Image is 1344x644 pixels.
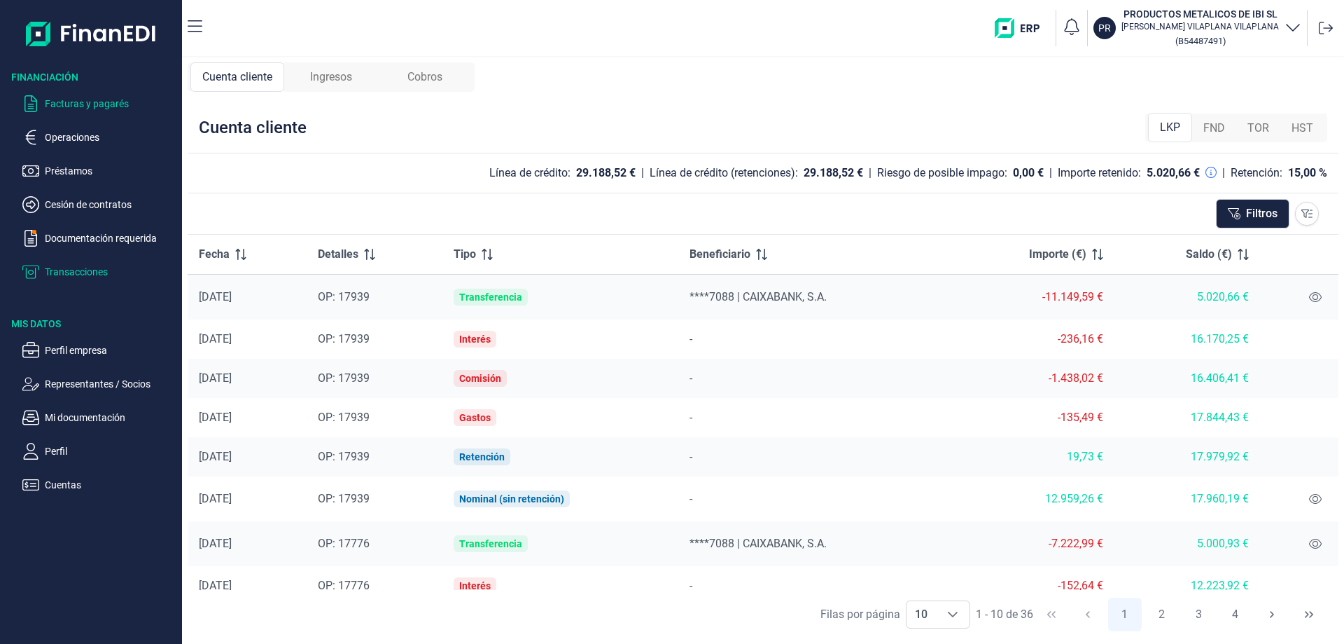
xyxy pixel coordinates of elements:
[1126,492,1249,506] div: 17.960,19 €
[459,580,491,591] div: Interés
[689,450,692,463] span: -
[689,246,750,263] span: Beneficiario
[22,196,176,213] button: Cesión de contratos
[1071,598,1105,631] button: Previous Page
[1292,598,1326,631] button: Last Page
[45,263,176,280] p: Transacciones
[199,492,295,506] div: [DATE]
[459,538,522,549] div: Transferencia
[459,412,491,423] div: Gastos
[1126,579,1249,593] div: 12.223,92 €
[689,332,692,345] span: -
[199,246,230,263] span: Fecha
[22,263,176,280] button: Transacciones
[1255,598,1289,631] button: Next Page
[1288,166,1327,180] div: 15,00 %
[1035,598,1068,631] button: First Page
[22,477,176,493] button: Cuentas
[961,411,1103,425] div: -135,49 €
[804,166,863,180] div: 29.188,52 €
[1147,166,1200,180] div: 5.020,66 €
[45,196,176,213] p: Cesión de contratos
[1231,166,1282,180] div: Retención:
[995,18,1050,38] img: erp
[489,166,570,180] div: Línea de crédito:
[45,376,176,392] p: Representantes / Socios
[1126,537,1249,551] div: 5.000,93 €
[318,246,358,263] span: Detalles
[22,342,176,359] button: Perfil empresa
[378,62,472,92] div: Cobros
[199,332,295,346] div: [DATE]
[1049,165,1052,181] div: |
[961,492,1103,506] div: 12.959,26 €
[199,579,295,593] div: [DATE]
[1126,371,1249,385] div: 16.406,41 €
[1126,411,1249,425] div: 17.844,43 €
[45,409,176,426] p: Mi documentación
[936,601,969,628] div: Choose
[318,579,370,592] span: OP: 17776
[199,411,295,425] div: [DATE]
[1186,246,1232,263] span: Saldo (€)
[869,165,871,181] div: |
[45,342,176,359] p: Perfil empresa
[1093,7,1301,49] button: PRPRODUCTOS METALICOS DE IBI SL[PERSON_NAME] VILAPLANA VILAPLANA(B54487491)
[459,334,491,345] div: Interés
[1013,166,1044,180] div: 0,00 €
[1121,7,1279,21] h3: PRODUCTOS METALICOS DE IBI SL
[407,69,442,85] span: Cobros
[689,411,692,424] span: -
[961,332,1103,346] div: -236,16 €
[22,409,176,426] button: Mi documentación
[961,579,1103,593] div: -152,64 €
[877,166,1007,180] div: Riesgo de posible impago:
[961,371,1103,385] div: -1.438,02 €
[576,166,636,180] div: 29.188,52 €
[284,62,378,92] div: Ingresos
[1126,450,1249,464] div: 17.979,92 €
[318,537,370,550] span: OP: 17776
[318,290,370,303] span: OP: 17939
[1175,36,1226,46] small: Copiar cif
[22,95,176,112] button: Facturas y pagarés
[199,450,295,464] div: [DATE]
[1219,598,1252,631] button: Page 4
[1182,598,1215,631] button: Page 3
[961,450,1103,464] div: 19,73 €
[1247,120,1269,137] span: TOR
[22,230,176,247] button: Documentación requerida
[689,492,692,505] span: -
[1126,290,1249,304] div: 5.020,66 €
[318,332,370,345] span: OP: 17939
[689,371,692,385] span: -
[318,450,370,463] span: OP: 17939
[199,537,295,551] div: [DATE]
[1121,21,1279,32] p: [PERSON_NAME] VILAPLANA VILAPLANA
[689,579,692,592] span: -
[22,376,176,392] button: Representantes / Socios
[318,411,370,424] span: OP: 17939
[45,443,176,460] p: Perfil
[190,62,284,92] div: Cuenta cliente
[459,373,501,384] div: Comisión
[310,69,352,85] span: Ingresos
[45,477,176,493] p: Cuentas
[318,371,370,385] span: OP: 17939
[1058,166,1141,180] div: Importe retenido:
[22,443,176,460] button: Perfil
[976,609,1033,620] span: 1 - 10 de 36
[26,11,157,56] img: Logo de aplicación
[689,537,827,550] span: ****7088 | CAIXABANK, S.A.
[641,165,644,181] div: |
[1280,114,1324,142] div: HST
[1216,199,1289,228] button: Filtros
[1148,113,1192,142] div: LKP
[45,230,176,247] p: Documentación requerida
[1203,120,1225,137] span: FND
[650,166,798,180] div: Línea de crédito (retenciones):
[459,493,564,505] div: Nominal (sin retención)
[22,163,176,179] button: Préstamos
[961,537,1103,551] div: -7.222,99 €
[199,290,295,304] div: [DATE]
